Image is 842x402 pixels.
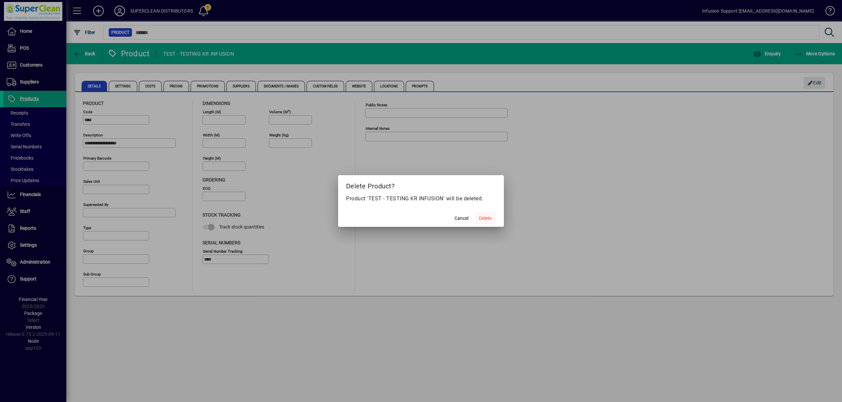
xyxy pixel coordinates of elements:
h2: Delete Product? [338,175,504,194]
span: Cancel [454,215,468,222]
span: Delete [479,215,492,222]
button: Delete [475,212,496,224]
p: Product 'TEST - TESTING KR INFUSION' will be deleted. [346,195,496,203]
button: Cancel [451,212,472,224]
